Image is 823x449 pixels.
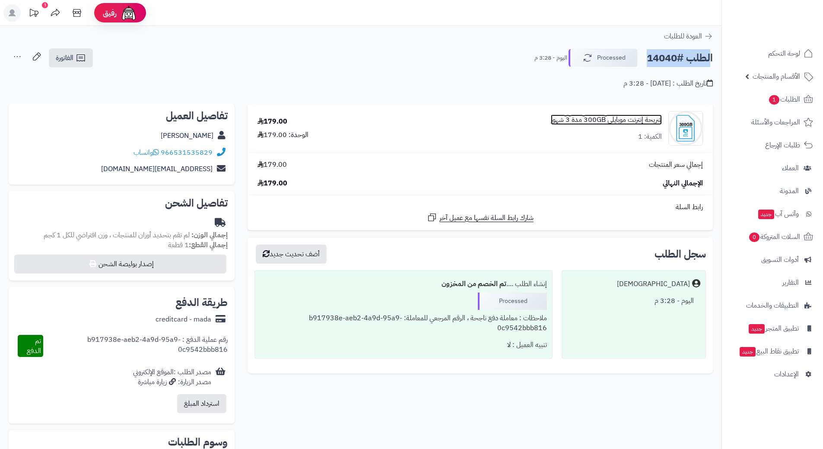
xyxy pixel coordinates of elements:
h3: سجل الطلب [655,249,706,259]
span: أدوات التسويق [761,254,799,266]
span: جديد [740,347,756,357]
span: شارك رابط السلة نفسها مع عميل آخر [439,213,534,223]
div: إنشاء الطلب .... [260,276,547,293]
div: مصدر الطلب :الموقع الإلكتروني [133,367,211,387]
a: [PERSON_NAME] [161,131,213,141]
small: 1 قطعة [168,240,228,250]
small: اليوم - 3:28 م [534,54,567,62]
span: تطبيق المتجر [748,322,799,334]
span: لم تقم بتحديد أوزان للمنتجات ، وزن افتراضي للكل 1 كجم [44,230,190,240]
strong: إجمالي الوزن: [191,230,228,240]
a: العملاء [727,158,818,178]
div: رقم عملية الدفع : b917938e-aeb2-4a9d-95a9-0c9542bbb816 [43,335,228,357]
img: ai-face.png [120,4,137,22]
a: المراجعات والأسئلة [727,112,818,133]
a: لوحة التحكم [727,43,818,64]
span: الفاتورة [56,53,73,63]
span: طلبات الإرجاع [765,139,800,151]
a: طلبات الإرجاع [727,135,818,156]
span: وآتس آب [757,208,799,220]
div: creditcard - mada [156,315,211,325]
div: رابط السلة [251,202,709,212]
div: Processed [478,293,547,310]
div: 179.00 [257,117,287,127]
a: الإعدادات [727,364,818,385]
a: التقارير [727,272,818,293]
h2: تفاصيل العميل [16,111,228,121]
a: المدونة [727,181,818,201]
b: تم الخصم من المخزون [442,279,506,289]
span: جديد [749,324,765,334]
span: المراجعات والأسئلة [751,116,800,128]
span: السلات المتروكة [748,231,800,243]
div: مصدر الزيارة: زيارة مباشرة [133,377,211,387]
span: 179.00 [257,160,287,170]
img: EC3FB749-DA9E-40D1-930B-5E6DB60526A2-90x90.jpeg [669,111,702,146]
div: 1 [42,2,48,8]
div: ملاحظات : معاملة دفع ناجحة ، الرقم المرجعي للمعاملة: b917938e-aeb2-4a9d-95a9-0c9542bbb816 [260,310,547,337]
span: العودة للطلبات [664,31,702,41]
span: 1 [769,95,780,105]
h2: تفاصيل الشحن [16,198,228,208]
span: رفيق [103,8,117,18]
span: لوحة التحكم [768,48,800,60]
span: الإجمالي النهائي [663,178,703,188]
span: العملاء [782,162,799,174]
a: وآتس آبجديد [727,204,818,224]
h2: وسوم الطلبات [16,437,228,447]
a: العودة للطلبات [664,31,713,41]
span: الأقسام والمنتجات [753,70,800,83]
span: جديد [758,210,774,219]
div: تنبيه العميل : لا [260,337,547,353]
a: تحديثات المنصة [23,4,44,24]
a: الفاتورة [49,48,93,67]
a: 966531535829 [161,147,213,158]
a: واتساب [133,147,159,158]
img: logo-2.png [764,7,815,25]
span: الإعدادات [774,368,799,380]
span: الطلبات [768,93,800,105]
a: شريحة إنترنت موبايلي 300GB مدة 3 شهور [551,115,662,125]
button: أضف تحديث جديد [256,245,327,264]
button: استرداد المبلغ [177,394,226,413]
span: المدونة [780,185,799,197]
div: تاريخ الطلب : [DATE] - 3:28 م [623,79,713,89]
span: تم الدفع [27,336,41,356]
div: الكمية: 1 [638,132,662,142]
span: التقارير [782,277,799,289]
span: 0 [749,232,760,242]
div: اليوم - 3:28 م [567,293,700,309]
div: الوحدة: 179.00 [257,130,308,140]
a: تطبيق نقاط البيعجديد [727,341,818,362]
button: Processed [569,49,638,67]
a: [EMAIL_ADDRESS][DOMAIN_NAME] [101,164,213,174]
a: تطبيق المتجرجديد [727,318,818,339]
strong: إجمالي القطع: [189,240,228,250]
span: تطبيق نقاط البيع [739,345,799,357]
h2: الطلب #14040 [647,49,713,67]
a: الطلبات1 [727,89,818,110]
span: 179.00 [257,178,287,188]
a: أدوات التسويق [727,249,818,270]
div: [DEMOGRAPHIC_DATA] [617,279,690,289]
span: إجمالي سعر المنتجات [649,160,703,170]
a: السلات المتروكة0 [727,226,818,247]
a: التطبيقات والخدمات [727,295,818,316]
span: التطبيقات والخدمات [746,299,799,312]
a: شارك رابط السلة نفسها مع عميل آخر [427,212,534,223]
button: إصدار بوليصة الشحن [14,255,226,274]
h2: طريقة الدفع [175,297,228,308]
